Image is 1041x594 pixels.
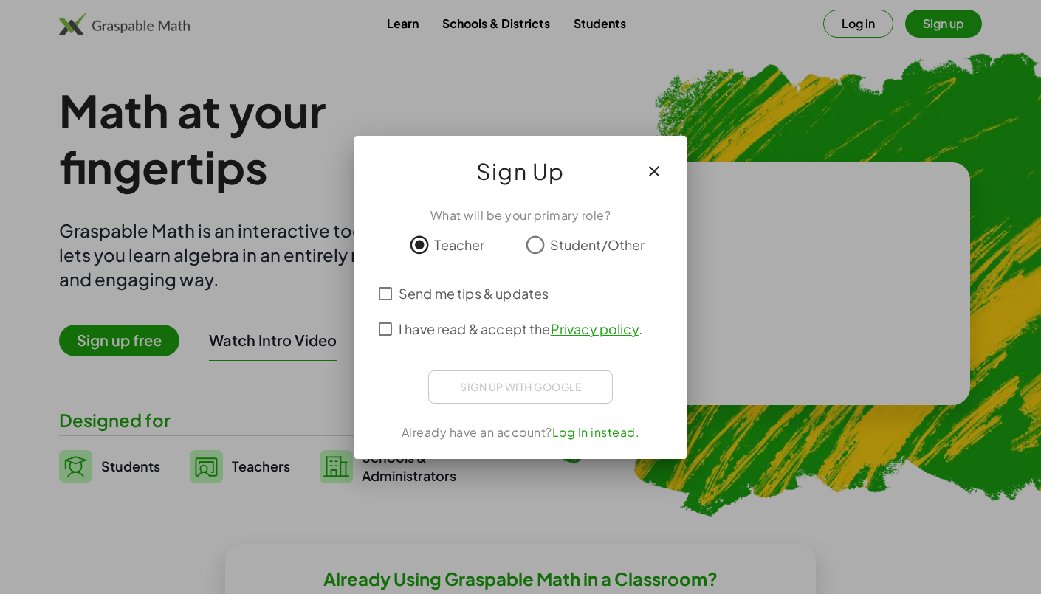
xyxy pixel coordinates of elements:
span: Student/Other [550,235,645,255]
div: Already have an account? [372,424,669,441]
div: What will be your primary role? [372,207,669,224]
span: Sign Up [476,153,565,189]
span: Send me tips & updates [399,283,549,303]
span: Teacher [434,235,484,255]
a: Privacy policy [551,320,639,337]
span: I have read & accept the . [399,319,642,339]
a: Log In instead. [552,424,640,440]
